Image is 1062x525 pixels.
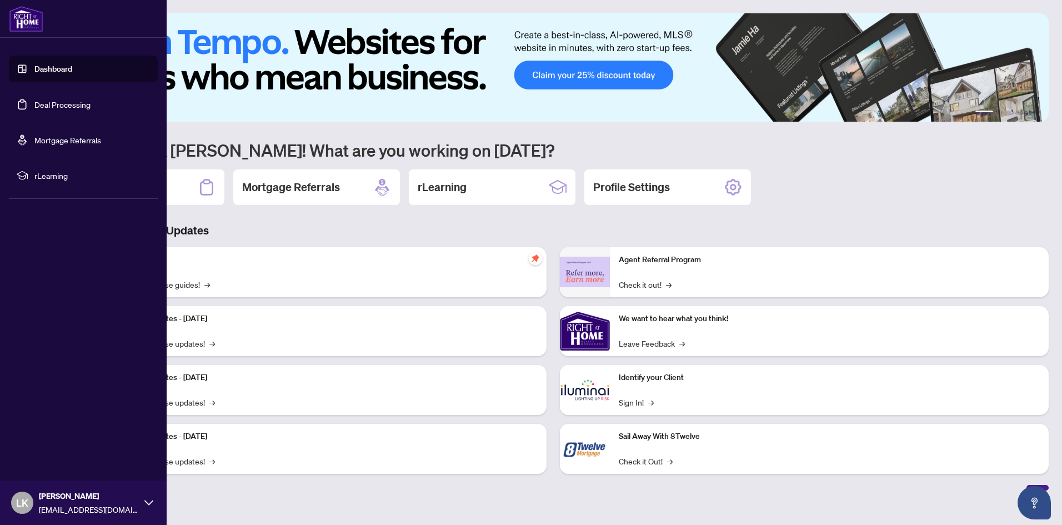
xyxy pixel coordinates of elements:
span: → [209,396,215,408]
span: pushpin [529,252,542,265]
button: 5 [1024,111,1029,115]
button: 4 [1015,111,1020,115]
span: [PERSON_NAME] [39,490,139,502]
button: 2 [998,111,1002,115]
span: → [209,455,215,467]
p: Platform Updates - [DATE] [117,372,538,384]
a: Leave Feedback→ [619,337,685,349]
h3: Brokerage & Industry Updates [58,223,1049,238]
span: → [666,278,672,291]
a: Deal Processing [34,99,91,109]
a: Mortgage Referrals [34,135,101,145]
button: 6 [1033,111,1038,115]
img: We want to hear what you think! [560,306,610,356]
img: Identify your Client [560,365,610,415]
h1: Welcome back [PERSON_NAME]! What are you working on [DATE]? [58,139,1049,161]
img: Slide 0 [58,13,1049,122]
span: rLearning [34,169,150,182]
span: → [648,396,654,408]
a: Check it Out!→ [619,455,673,467]
span: → [679,337,685,349]
h2: Mortgage Referrals [242,179,340,195]
h2: Profile Settings [593,179,670,195]
a: Check it out!→ [619,278,672,291]
span: → [204,278,210,291]
p: Platform Updates - [DATE] [117,431,538,443]
h2: rLearning [418,179,467,195]
button: 3 [1006,111,1011,115]
a: Sign In!→ [619,396,654,408]
a: Dashboard [34,64,72,74]
span: → [209,337,215,349]
span: [EMAIL_ADDRESS][DOMAIN_NAME] [39,503,139,516]
button: Open asap [1018,486,1051,519]
img: logo [9,6,43,32]
p: Identify your Client [619,372,1040,384]
img: Sail Away With 8Twelve [560,424,610,474]
p: We want to hear what you think! [619,313,1040,325]
button: 1 [975,111,993,115]
p: Self-Help [117,254,538,266]
img: Agent Referral Program [560,257,610,287]
p: Sail Away With 8Twelve [619,431,1040,443]
span: LK [16,495,28,511]
span: → [667,455,673,467]
p: Agent Referral Program [619,254,1040,266]
p: Platform Updates - [DATE] [117,313,538,325]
